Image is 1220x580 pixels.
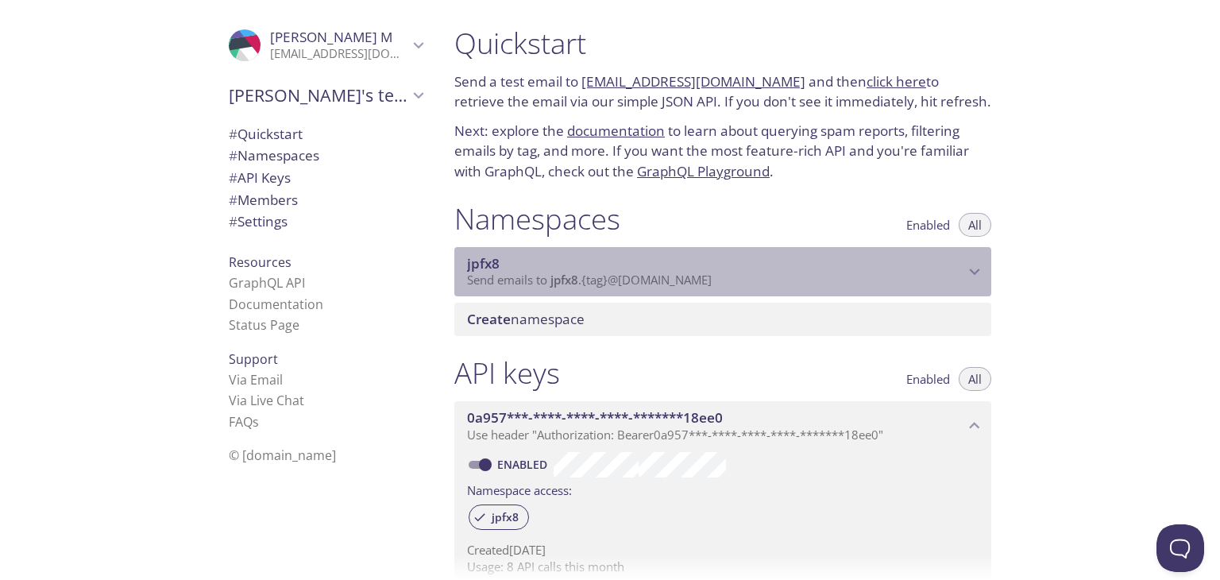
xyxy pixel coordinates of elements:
a: Status Page [229,316,299,334]
div: Erick M [216,19,435,72]
button: Enabled [897,213,959,237]
p: Send a test email to and then to retrieve the email via our simple JSON API. If you don't see it ... [454,72,991,112]
a: [EMAIL_ADDRESS][DOMAIN_NAME] [581,72,805,91]
h1: Quickstart [454,25,991,61]
a: Via Live Chat [229,392,304,409]
span: s [253,413,259,431]
iframe: Help Scout Beacon - Open [1156,524,1204,572]
div: jpfx8 namespace [454,247,991,296]
span: Send emails to . {tag} @[DOMAIN_NAME] [467,272,712,288]
div: Erick's team [216,75,435,116]
p: [EMAIL_ADDRESS][DOMAIN_NAME] [270,46,408,62]
a: Documentation [229,296,323,313]
span: Support [229,350,278,368]
h1: API keys [454,355,560,391]
div: API Keys [216,167,435,189]
span: jpfx8 [467,254,500,273]
span: jpfx8 [550,272,578,288]
div: Create namespace [454,303,991,336]
div: Team Settings [216,211,435,233]
span: namespace [467,310,585,328]
span: Create [467,310,511,328]
div: Namespaces [216,145,435,167]
span: jpfx8 [482,510,528,524]
span: # [229,212,237,230]
span: © [DOMAIN_NAME] [229,447,336,464]
span: [PERSON_NAME] M [270,28,392,46]
span: Quickstart [229,125,303,143]
a: Enabled [495,457,554,472]
button: Enabled [897,367,959,391]
span: # [229,168,237,187]
a: GraphQL Playground [637,162,770,180]
button: All [959,367,991,391]
span: # [229,125,237,143]
span: Members [229,191,298,209]
label: Namespace access: [467,478,572,501]
p: Next: explore the to learn about querying spam reports, filtering emails by tag, and more. If you... [454,121,991,182]
div: Members [216,189,435,211]
div: Quickstart [216,123,435,145]
div: jpfx8 [469,505,529,530]
span: [PERSON_NAME]'s team [229,84,408,106]
span: Namespaces [229,146,319,164]
h1: Namespaces [454,201,620,237]
a: Via Email [229,371,283,389]
span: Resources [229,253,291,271]
span: Settings [229,212,288,230]
a: documentation [567,122,665,140]
a: GraphQL API [229,274,305,292]
button: All [959,213,991,237]
span: API Keys [229,168,291,187]
p: Created [DATE] [467,542,979,559]
span: # [229,191,237,209]
a: click here [867,72,926,91]
span: # [229,146,237,164]
a: FAQ [229,413,259,431]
